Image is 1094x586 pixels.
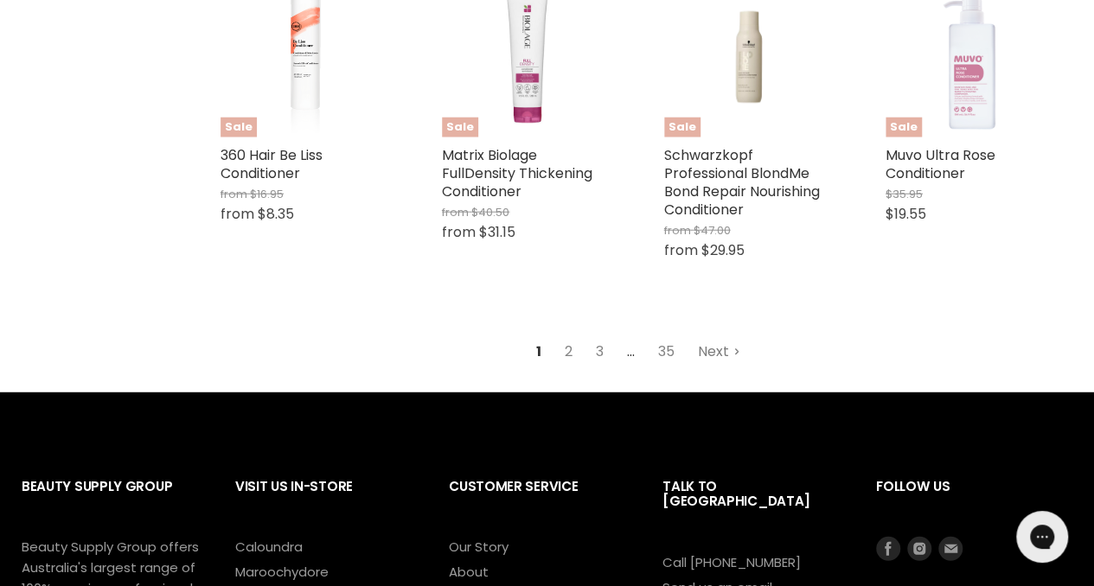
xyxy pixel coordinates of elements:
h2: Customer Service [449,465,628,537]
span: $16.95 [250,186,284,202]
span: from [442,204,469,220]
span: Sale [442,118,478,137]
span: $19.55 [886,204,926,224]
span: $31.15 [479,222,515,242]
iframe: Gorgias live chat messenger [1008,505,1077,569]
a: Schwarzkopf Professional BlondMe Bond Repair Nourishing Conditioner [664,145,820,220]
span: from [442,222,476,242]
a: 2 [555,336,582,367]
a: Muvo Ultra Rose Conditioner [886,145,995,183]
span: from [221,204,254,224]
span: from [664,222,691,239]
a: Caloundra [235,538,303,556]
span: Sale [221,118,257,137]
a: Our Story [449,538,509,556]
a: 3 [586,336,613,367]
span: $29.95 [701,240,745,260]
a: 360 Hair Be Liss Conditioner [221,145,323,183]
span: from [664,240,698,260]
a: Next [688,336,750,367]
h2: Visit Us In-Store [235,465,414,537]
span: ... [617,336,644,367]
a: 35 [649,336,684,367]
span: Sale [886,118,922,137]
span: from [221,186,247,202]
span: $8.35 [258,204,294,224]
span: $47.00 [694,222,731,239]
span: $35.95 [886,186,923,202]
h2: Talk to [GEOGRAPHIC_DATA] [662,465,841,552]
span: 1 [527,336,551,367]
h2: Beauty Supply Group [22,465,201,537]
span: $40.50 [471,204,509,220]
a: About [449,563,489,581]
h2: Follow us [876,465,1072,537]
span: Sale [664,118,701,137]
a: Maroochydore [235,563,329,581]
a: Call [PHONE_NUMBER] [662,553,801,571]
a: Matrix Biolage FullDensity Thickening Conditioner [442,145,592,201]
